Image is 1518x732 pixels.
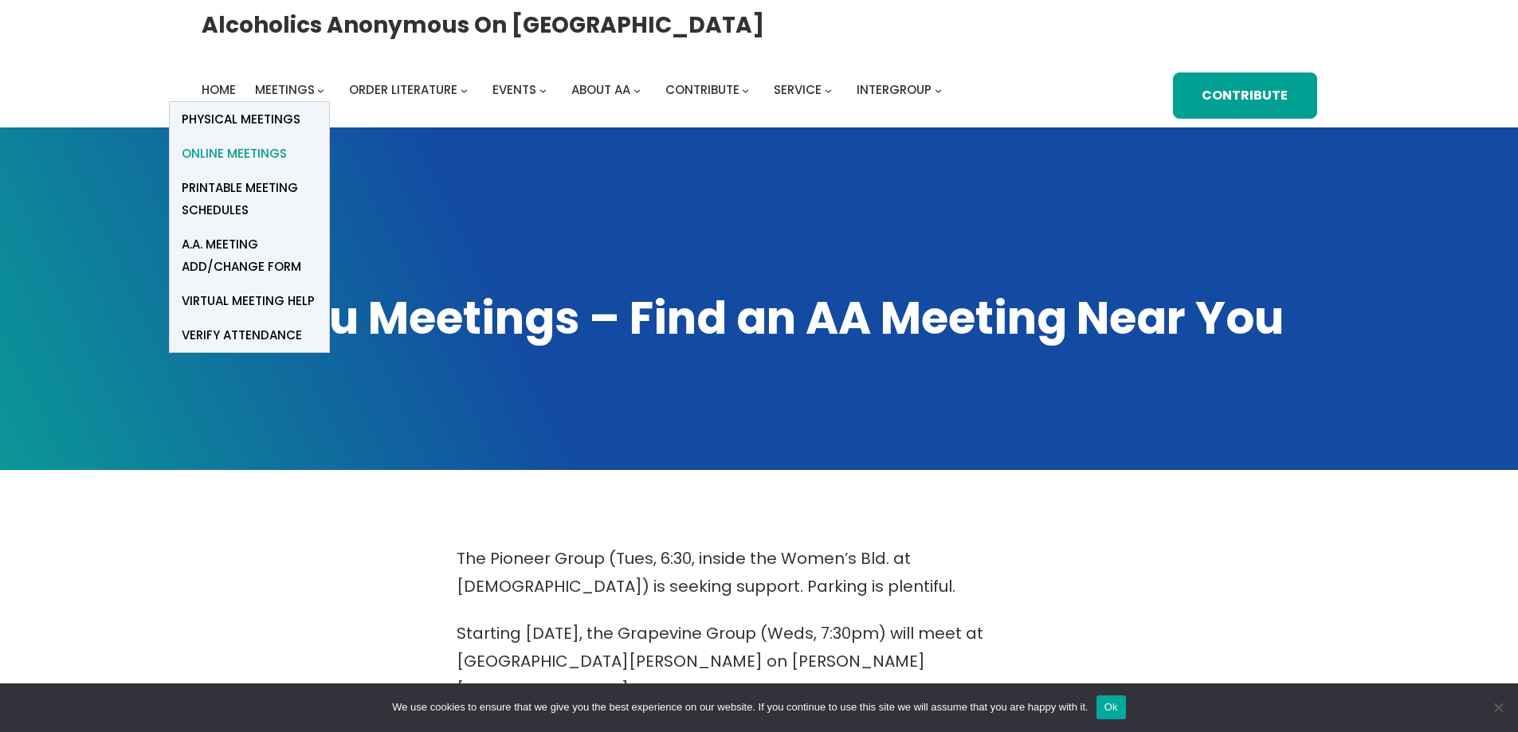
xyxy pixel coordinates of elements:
[774,81,822,98] span: Service
[857,81,932,98] span: Intergroup
[317,86,324,93] button: Meetings submenu
[182,290,315,312] span: Virtual Meeting Help
[202,79,947,101] nav: Intergroup
[1096,695,1126,719] button: Ok
[170,102,329,136] a: Physical Meetings
[742,86,749,93] button: Contribute submenu
[492,79,536,101] a: Events
[392,699,1088,715] span: We use cookies to ensure that we give you the best experience on our website. If you continue to ...
[571,79,630,101] a: About AA
[349,81,457,98] span: Order Literature
[492,81,536,98] span: Events
[182,177,317,221] span: Printable Meeting Schedules
[170,318,329,352] a: verify attendance
[255,79,315,101] a: Meetings
[461,86,468,93] button: Order Literature submenu
[665,79,739,101] a: Contribute
[457,545,1062,601] p: The Pioneer Group (Tues, 6:30, inside the Women’s Bld. at [DEMOGRAPHIC_DATA]) is seeking support....
[182,233,317,278] span: A.A. Meeting Add/Change Form
[202,6,764,45] a: Alcoholics Anonymous on [GEOGRAPHIC_DATA]
[857,79,932,101] a: Intergroup
[255,81,315,98] span: Meetings
[182,324,302,346] span: verify attendance
[202,81,236,98] span: Home
[774,79,822,101] a: Service
[170,170,329,227] a: Printable Meeting Schedules
[202,288,1317,349] h1: Oahu Meetings – Find an AA Meeting Near You
[202,79,236,101] a: Home
[825,86,832,93] button: Service submenu
[571,81,630,98] span: About AA
[633,86,641,93] button: About AA submenu
[539,86,547,93] button: Events submenu
[170,136,329,170] a: Online Meetings
[1173,72,1316,119] a: Contribute
[170,227,329,284] a: A.A. Meeting Add/Change Form
[182,143,287,165] span: Online Meetings
[935,86,942,93] button: Intergroup submenu
[665,81,739,98] span: Contribute
[170,284,329,318] a: Virtual Meeting Help
[1490,699,1506,715] span: No
[182,108,300,131] span: Physical Meetings
[457,620,1062,703] p: Starting [DATE], the Grapevine Group (Weds, 7:30pm) will meet at [GEOGRAPHIC_DATA][PERSON_NAME] o...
